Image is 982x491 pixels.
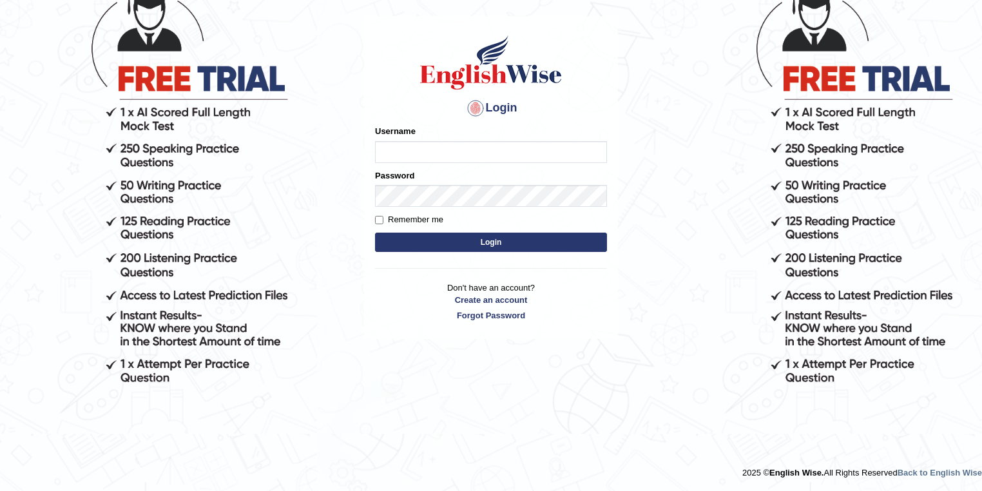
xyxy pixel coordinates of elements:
strong: English Wise. [769,468,823,477]
p: Don't have an account? [375,282,607,322]
label: Password [375,169,414,182]
button: Login [375,233,607,252]
div: 2025 © All Rights Reserved [742,460,982,479]
img: Logo of English Wise sign in for intelligent practice with AI [418,34,564,91]
h4: Login [375,98,607,119]
a: Forgot Password [375,309,607,322]
a: Back to English Wise [898,468,982,477]
a: Create an account [375,294,607,306]
input: Remember me [375,216,383,224]
label: Username [375,125,416,137]
label: Remember me [375,213,443,226]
